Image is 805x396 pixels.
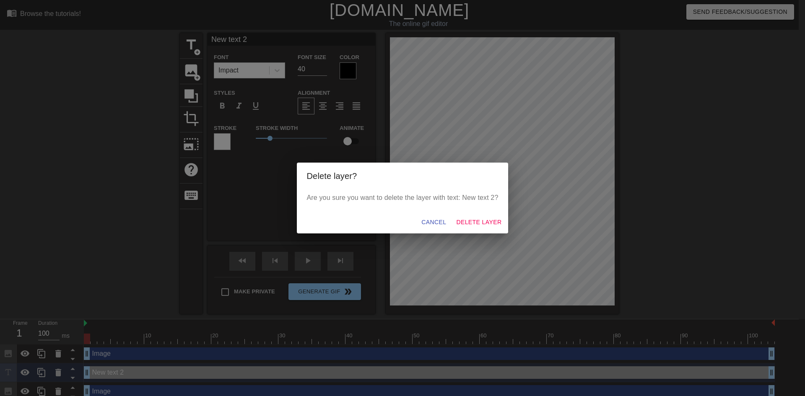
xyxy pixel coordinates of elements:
span: Cancel [421,217,446,228]
span: Delete Layer [456,217,501,228]
h2: Delete layer? [307,169,499,183]
button: Delete Layer [453,215,505,230]
p: Are you sure you want to delete the layer with text: New text 2? [307,193,499,203]
button: Cancel [418,215,449,230]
